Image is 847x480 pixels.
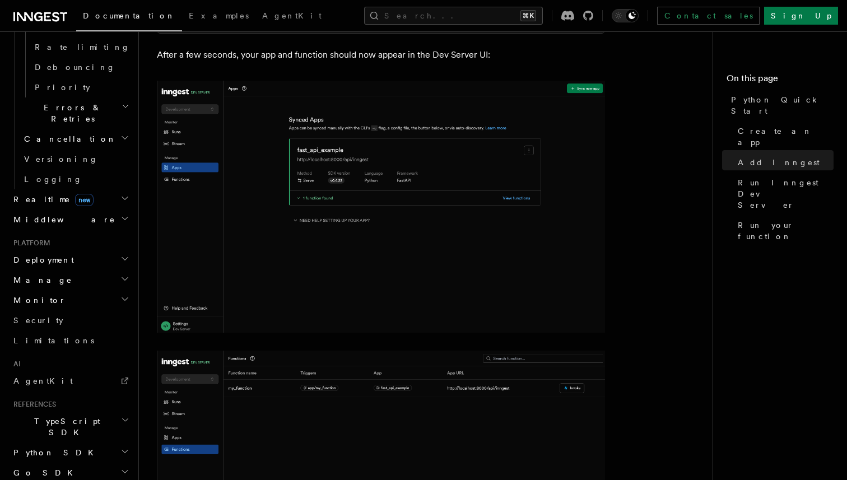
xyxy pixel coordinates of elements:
button: Toggle dark mode [612,9,639,22]
button: Python SDK [9,442,132,463]
span: TypeScript SDK [9,416,121,438]
a: AgentKit [9,371,132,391]
a: Security [9,310,132,330]
span: Manage [9,274,72,286]
span: Middleware [9,214,115,225]
span: Create an app [738,125,834,148]
span: Add Inngest [738,157,820,168]
a: Run your function [733,215,834,246]
button: Errors & Retries [20,97,132,129]
button: Realtimenew [9,189,132,209]
button: Deployment [9,250,132,270]
a: Priority [30,77,132,97]
a: Rate limiting [30,37,132,57]
span: References [9,400,56,409]
span: Examples [189,11,249,20]
a: Debouncing [30,57,132,77]
a: Run Inngest Dev Server [733,173,834,215]
button: TypeScript SDK [9,411,132,442]
span: Errors & Retries [20,102,122,124]
span: Limitations [13,336,94,345]
h4: On this page [727,72,834,90]
span: Monitor [9,295,66,306]
a: Documentation [76,3,182,31]
a: Create an app [733,121,834,152]
a: Examples [182,3,255,30]
a: Contact sales [657,7,760,25]
p: After a few seconds, your app and function should now appear in the Dev Server UI: [157,47,605,63]
button: Middleware [9,209,132,230]
span: Python SDK [9,447,100,458]
span: Priority [35,83,90,92]
span: Cancellation [20,133,117,145]
span: Logging [24,175,82,184]
a: Add Inngest [733,152,834,173]
span: Documentation [83,11,175,20]
span: Debouncing [35,63,115,72]
span: Run Inngest Dev Server [738,177,834,211]
span: Run your function [738,220,834,242]
span: Platform [9,239,50,248]
span: Rate limiting [35,43,130,52]
span: AgentKit [262,11,322,20]
span: Security [13,316,63,325]
span: Deployment [9,254,74,265]
a: AgentKit [255,3,328,30]
span: Go SDK [9,467,80,478]
a: Python Quick Start [727,90,834,121]
a: Logging [20,169,132,189]
span: new [75,194,94,206]
button: Manage [9,270,132,290]
span: Versioning [24,155,98,164]
button: Search...⌘K [364,7,543,25]
span: AgentKit [13,376,73,385]
span: Python Quick Start [731,94,834,116]
button: Cancellation [20,129,132,149]
a: Sign Up [764,7,838,25]
span: Realtime [9,194,94,205]
a: Limitations [9,330,132,351]
a: Versioning [20,149,132,169]
kbd: ⌘K [520,10,536,21]
img: quick-start-app.png [157,81,605,333]
span: AI [9,360,21,369]
button: Monitor [9,290,132,310]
